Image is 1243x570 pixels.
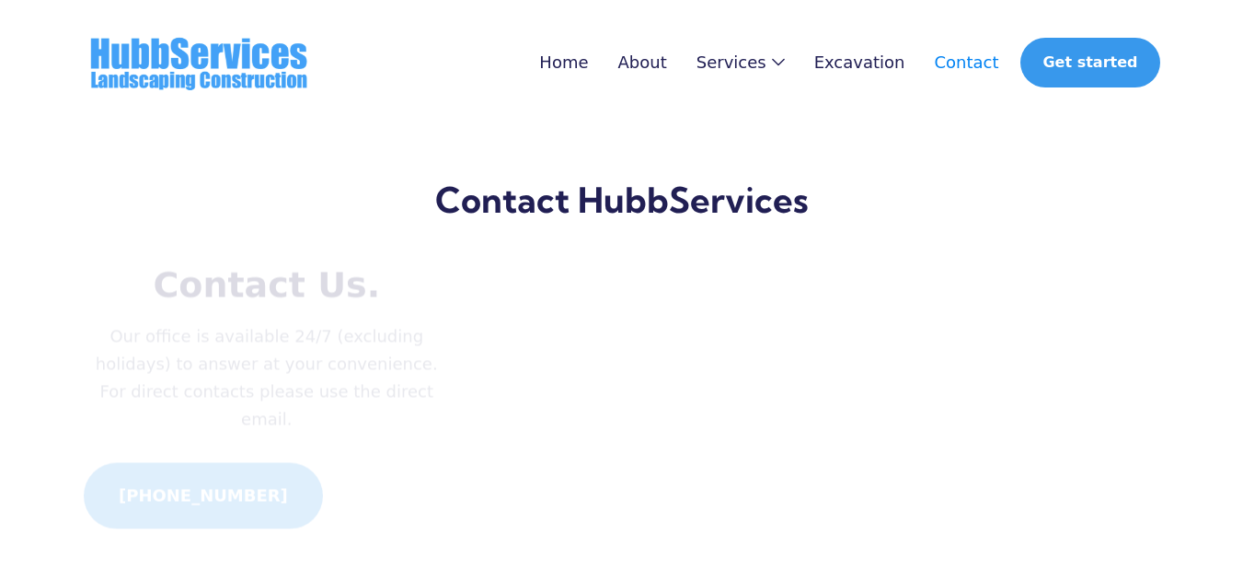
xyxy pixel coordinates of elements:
a: About [618,53,667,72]
img: Icon Rounded Chevron Dark - BRIX Templates [772,58,785,66]
div: Services [696,53,785,72]
div: Services [696,53,766,72]
a: Get started [1020,38,1159,87]
a: home [84,29,314,96]
h2: Contact Us. [84,262,450,308]
p: Our office is available 24/7 (excluding holidays) to answer at your convenience. For direct conta... [84,322,450,433]
a: Home [539,53,588,72]
a: [PHONE_NUMBER] [84,462,323,529]
a: Excavation [814,53,905,72]
img: HubbServices and HubbLawns Logo [84,29,314,96]
a: Contact [934,53,998,72]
